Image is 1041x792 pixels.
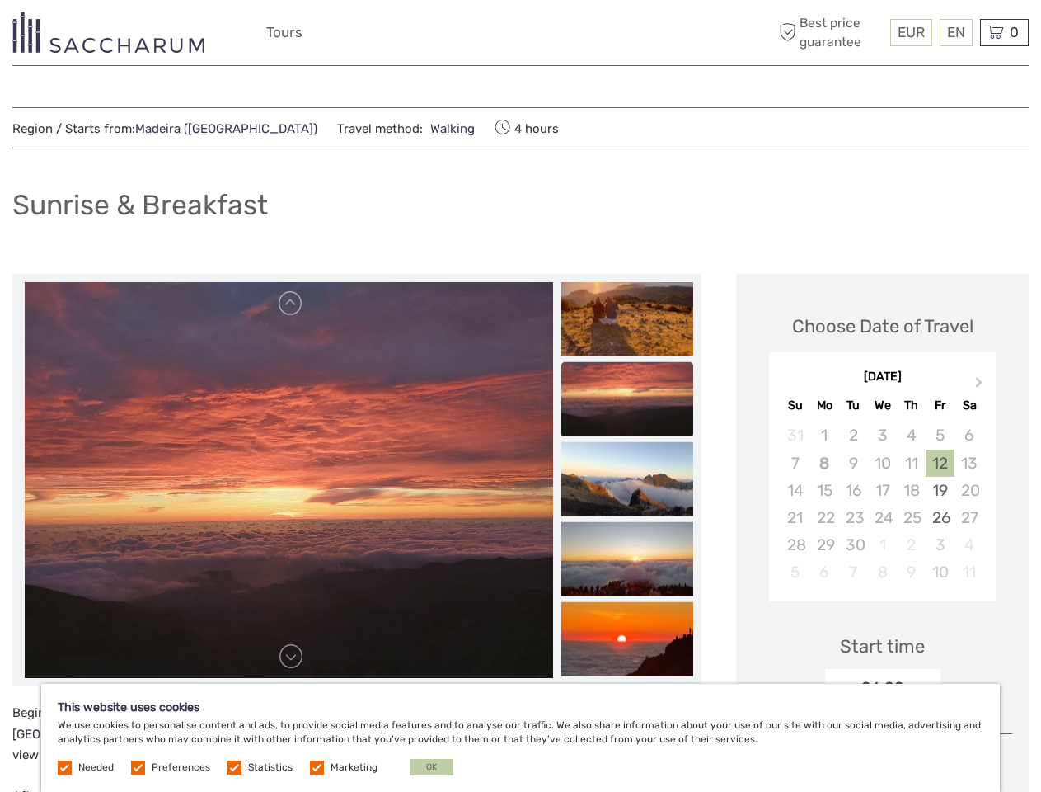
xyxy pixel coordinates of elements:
div: Not available Tuesday, September 2nd, 2025 [839,422,868,449]
div: Not available Wednesday, October 1st, 2025 [868,531,897,559]
div: Not available Sunday, August 31st, 2025 [781,422,809,449]
span: Best price guarantee [775,14,886,50]
div: Not available Wednesday, September 24th, 2025 [868,504,897,531]
div: Not available Tuesday, September 16th, 2025 [839,477,868,504]
div: We use cookies to personalise content and ads, to provide social media features and to analyse ou... [41,684,1000,792]
div: Not available Tuesday, September 23rd, 2025 [839,504,868,531]
div: Not available Monday, September 1st, 2025 [810,422,839,449]
div: Not available Thursday, October 2nd, 2025 [897,531,926,559]
div: Not available Wednesday, September 17th, 2025 [868,477,897,504]
div: Th [897,394,926,417]
div: We [868,394,897,417]
div: EN [940,19,973,46]
div: Choose Friday, September 19th, 2025 [926,477,954,504]
div: Not available Sunday, October 5th, 2025 [781,559,809,586]
h1: Sunrise & Breakfast [12,188,268,222]
button: Open LiveChat chat widget [190,26,209,45]
img: d7541dbb6a374d6ab752d09e2372e52a_slider_thumbnail.jpeg [561,602,693,676]
div: Not available Monday, October 6th, 2025 [810,559,839,586]
div: Mo [810,394,839,417]
div: Not available Wednesday, September 10th, 2025 [868,450,897,477]
label: Statistics [248,761,293,775]
div: Not available Saturday, September 6th, 2025 [954,422,983,449]
span: EUR [898,24,925,40]
img: 3281-7c2c6769-d4eb-44b0-bed6-48b5ed3f104e_logo_small.png [12,12,204,53]
div: Not available Saturday, September 27th, 2025 [954,504,983,531]
p: Begin your day with a truly once-in-a-lifetime experience watching the sunrise from one of the hi... [12,703,701,766]
img: 98011e742a2d49b4b034d6931ff62faa_main_slider.jpeg [25,282,552,678]
div: Not available Thursday, September 4th, 2025 [897,422,926,449]
div: Choose Friday, October 3rd, 2025 [926,531,954,559]
div: Not available Tuesday, September 9th, 2025 [839,450,868,477]
div: [DATE] [769,369,996,386]
div: Not available Monday, September 29th, 2025 [810,531,839,559]
div: Not available Saturday, September 20th, 2025 [954,477,983,504]
div: Not available Sunday, September 7th, 2025 [781,450,809,477]
span: Travel method: [337,116,475,139]
span: 0 [1007,24,1021,40]
div: Fr [926,394,954,417]
img: 98011e742a2d49b4b034d6931ff62faa_slider_thumbnail.jpeg [561,362,693,436]
a: Madeira ([GEOGRAPHIC_DATA]) [135,121,317,136]
label: Preferences [152,761,210,775]
div: Su [781,394,809,417]
div: Not available Saturday, October 4th, 2025 [954,531,983,559]
div: Choose Friday, October 10th, 2025 [926,559,954,586]
div: Not available Thursday, October 9th, 2025 [897,559,926,586]
div: Not available Wednesday, October 8th, 2025 [868,559,897,586]
h5: This website uses cookies [58,700,983,714]
div: Not available Monday, September 22nd, 2025 [810,504,839,531]
div: Not available Sunday, September 14th, 2025 [781,477,809,504]
button: Next Month [968,373,994,399]
div: Not available Saturday, October 11th, 2025 [954,559,983,586]
span: 4 hours [495,116,559,139]
div: Not available Tuesday, October 7th, 2025 [839,559,868,586]
div: Not available Monday, September 8th, 2025 [810,450,839,477]
label: Needed [78,761,114,775]
div: Not available Monday, September 15th, 2025 [810,477,839,504]
div: Not available Tuesday, September 30th, 2025 [839,531,868,559]
a: Walking [423,121,475,136]
span: Region / Starts from: [12,120,317,138]
div: Choose Date of Travel [792,313,973,339]
div: Tu [839,394,868,417]
img: 7ee9f2ac151a44cea1104bdd736ba786_slider_thumbnail.jpeg [561,442,693,516]
div: Not available Sunday, September 28th, 2025 [781,531,809,559]
div: month 2025-09 [774,422,990,586]
div: Not available Friday, September 5th, 2025 [926,422,954,449]
img: 36c60fbddb354815b53e1ea0fb32f87c_slider_thumbnail.jpeg [561,282,693,356]
div: Not available Wednesday, September 3rd, 2025 [868,422,897,449]
img: 7df428b4851245a89cb7c8bff32d5ec9_slider_thumbnail.jpeg [561,522,693,596]
label: Marketing [331,761,377,775]
div: Not available Sunday, September 21st, 2025 [781,504,809,531]
div: 06:00 [825,669,940,707]
a: Tours [266,21,302,45]
div: Choose Friday, September 12th, 2025 [926,450,954,477]
div: Start time [840,634,925,659]
div: Not available Thursday, September 18th, 2025 [897,477,926,504]
div: Not available Thursday, September 25th, 2025 [897,504,926,531]
div: Sa [954,394,983,417]
button: OK [410,759,453,775]
div: Not available Thursday, September 11th, 2025 [897,450,926,477]
p: We're away right now. Please check back later! [23,29,186,42]
div: Not available Saturday, September 13th, 2025 [954,450,983,477]
div: Choose Friday, September 26th, 2025 [926,504,954,531]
